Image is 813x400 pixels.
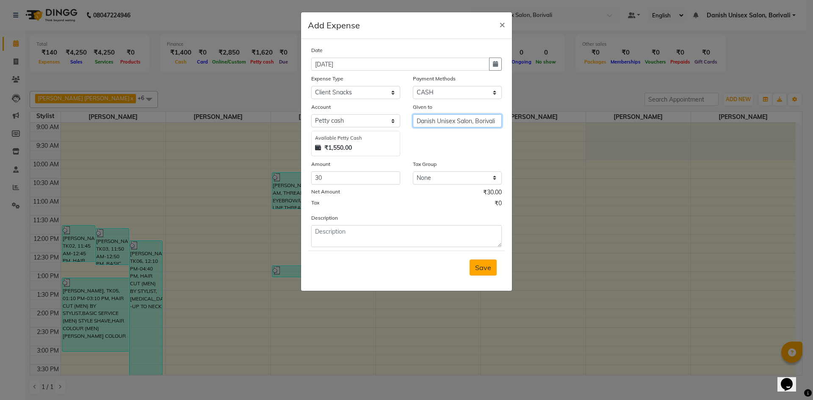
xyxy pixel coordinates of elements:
span: × [499,18,505,30]
span: Save [475,263,491,272]
label: Tax Group [413,160,437,168]
label: Net Amount [311,188,340,196]
span: ₹30.00 [483,188,502,199]
button: Close [492,12,512,36]
label: Expense Type [311,75,343,83]
label: Amount [311,160,330,168]
label: Date [311,47,323,54]
label: Tax [311,199,319,207]
span: ₹0 [495,199,502,210]
label: Payment Methods [413,75,456,83]
input: Given to [413,114,502,127]
strong: ₹1,550.00 [324,143,352,152]
div: Available Petty Cash [315,135,396,142]
label: Given to [413,103,432,111]
label: Description [311,214,338,222]
h5: Add Expense [308,19,360,32]
iframe: chat widget [777,366,805,392]
label: Account [311,103,331,111]
input: Amount [311,171,400,185]
button: Save [470,259,497,276]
